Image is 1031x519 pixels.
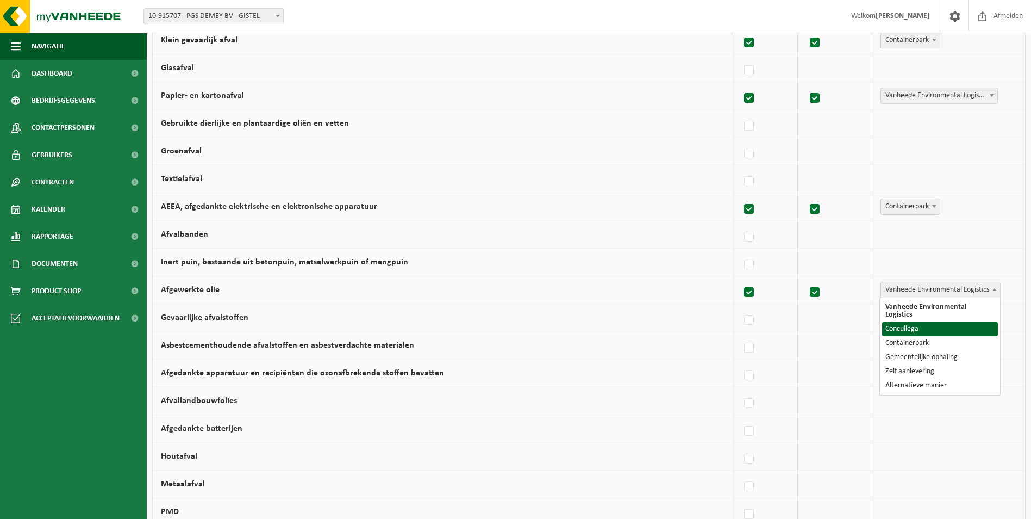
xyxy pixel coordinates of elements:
[161,36,238,45] label: Klein gevaarlijk afval
[882,364,998,379] li: Zelf aanlevering
[881,199,940,214] span: Containerpark
[882,336,998,350] li: Containerpark
[881,282,1000,298] span: Vanheede Environmental Logistics
[32,277,81,305] span: Product Shop
[32,305,120,332] span: Acceptatievoorwaarden
[876,12,930,20] strong: [PERSON_NAME]
[880,88,998,104] span: Vanheede Environmental Logistics
[143,8,284,24] span: 10-915707 - PGS DEMEY BV - GISTEL
[881,33,940,48] span: Containerpark
[161,452,197,461] label: Houtafval
[161,397,237,405] label: Afvallandbouwfolies
[161,424,242,433] label: Afgedankte batterijen
[880,32,940,48] span: Containerpark
[32,196,65,223] span: Kalender
[161,341,414,350] label: Asbestcementhoudende afvalstoffen en asbestverdachte materialen
[32,141,72,169] span: Gebruikers
[161,480,205,489] label: Metaalafval
[144,9,283,24] span: 10-915707 - PGS DEMEY BV - GISTEL
[161,64,194,72] label: Glasafval
[32,114,95,141] span: Contactpersonen
[161,286,220,294] label: Afgewerkte olie
[161,508,179,516] label: PMD
[32,169,74,196] span: Contracten
[882,300,998,322] li: Vanheede Environmental Logistics
[161,202,377,211] label: AEEA, afgedankte elektrische en elektronische apparatuur
[161,147,202,156] label: Groenafval
[880,282,1001,298] span: Vanheede Environmental Logistics
[161,258,408,267] label: Inert puin, bestaande uit betonpuin, metselwerkpuin of mengpuin
[32,33,65,60] span: Navigatie
[161,313,248,322] label: Gevaarlijke afvalstoffen
[880,199,940,215] span: Containerpark
[161,119,349,128] label: Gebruikte dierlijke en plantaardige oliën en vetten
[161,369,444,378] label: Afgedankte apparatuur en recipiënten die ozonafbrekende stoffen bevatten
[882,350,998,364] li: Gemeentelijke ophaling
[32,250,78,277] span: Documenten
[32,60,72,87] span: Dashboard
[882,379,998,393] li: Alternatieve manier
[32,223,73,250] span: Rapportage
[882,322,998,336] li: Concullega
[161,175,202,183] label: Textielafval
[161,91,244,100] label: Papier- en kartonafval
[161,230,208,239] label: Afvalbanden
[32,87,95,114] span: Bedrijfsgegevens
[881,88,997,103] span: Vanheede Environmental Logistics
